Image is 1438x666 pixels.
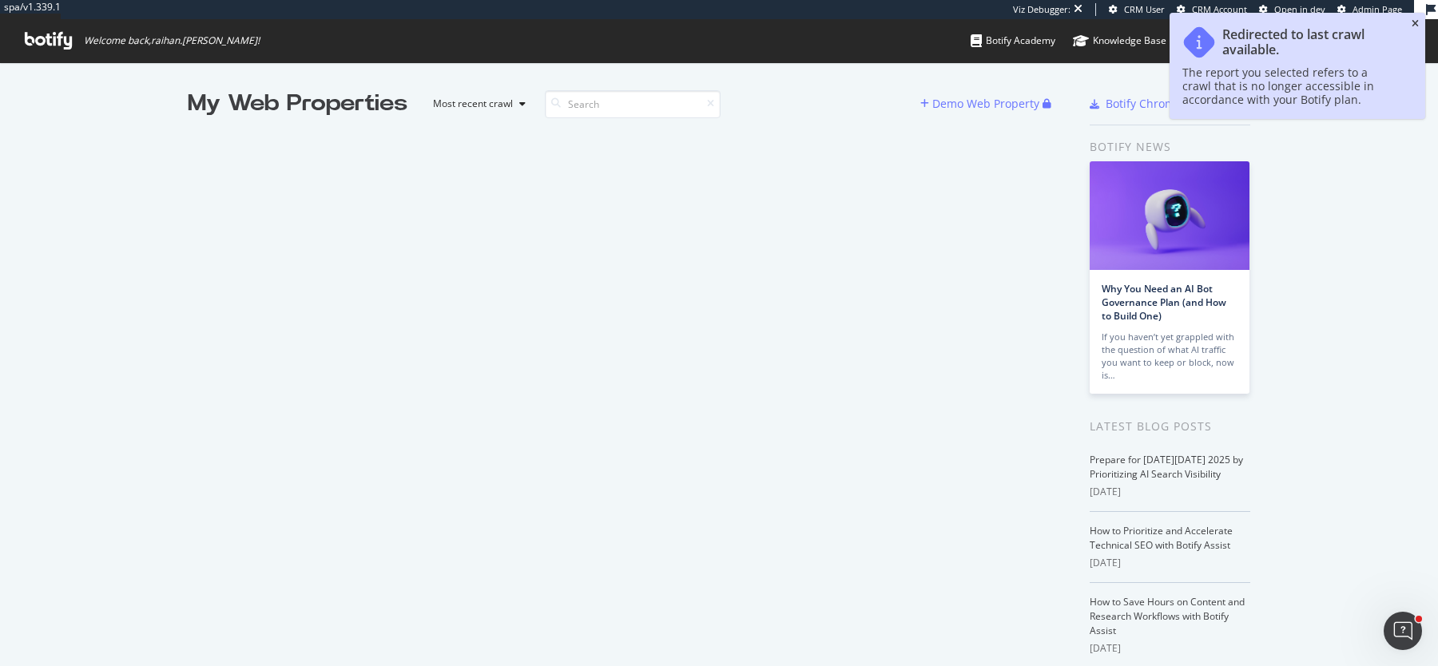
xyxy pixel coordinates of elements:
input: Search [545,90,721,118]
a: How to Prioritize and Accelerate Technical SEO with Botify Assist [1090,524,1233,552]
a: Admin Page [1337,3,1402,16]
span: Open in dev [1274,3,1325,15]
div: Knowledge Base [1073,33,1166,49]
a: Knowledge Base [1073,19,1166,62]
a: How to Save Hours on Content and Research Workflows with Botify Assist [1090,595,1245,637]
a: Prepare for [DATE][DATE] 2025 by Prioritizing AI Search Visibility [1090,453,1243,481]
div: The report you selected refers to a crawl that is no longer accessible in accordance with your Bo... [1182,65,1396,106]
a: Open in dev [1259,3,1325,16]
div: [DATE] [1090,485,1250,499]
div: [DATE] [1090,556,1250,570]
a: Why You Need an AI Bot Governance Plan (and How to Build One) [1102,282,1226,323]
div: Viz Debugger: [1013,3,1071,16]
iframe: Intercom live chat [1384,612,1422,650]
a: CRM User [1109,3,1165,16]
div: close toast [1412,19,1419,29]
a: Botify Academy [971,19,1055,62]
div: Redirected to last crawl available. [1222,27,1396,57]
div: Botify Chrome Plugin [1106,96,1218,112]
div: Most recent crawl [433,99,513,109]
div: My Web Properties [188,88,407,120]
span: Admin Page [1353,3,1402,15]
div: Botify Academy [971,33,1055,49]
a: CRM Account [1177,3,1247,16]
div: Latest Blog Posts [1090,418,1250,435]
a: Botify Chrome Plugin [1090,96,1218,112]
img: Why You Need an AI Bot Governance Plan (and How to Build One) [1090,161,1249,270]
span: CRM Account [1192,3,1247,15]
span: CRM User [1124,3,1165,15]
div: [DATE] [1090,641,1250,656]
div: If you haven’t yet grappled with the question of what AI traffic you want to keep or block, now is… [1102,331,1237,382]
a: Demo Web Property [920,97,1043,110]
div: Botify news [1090,138,1250,156]
span: Welcome back, raihan.[PERSON_NAME] ! [84,34,260,47]
button: Most recent crawl [420,91,532,117]
div: Demo Web Property [932,96,1039,112]
button: Demo Web Property [920,91,1043,117]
